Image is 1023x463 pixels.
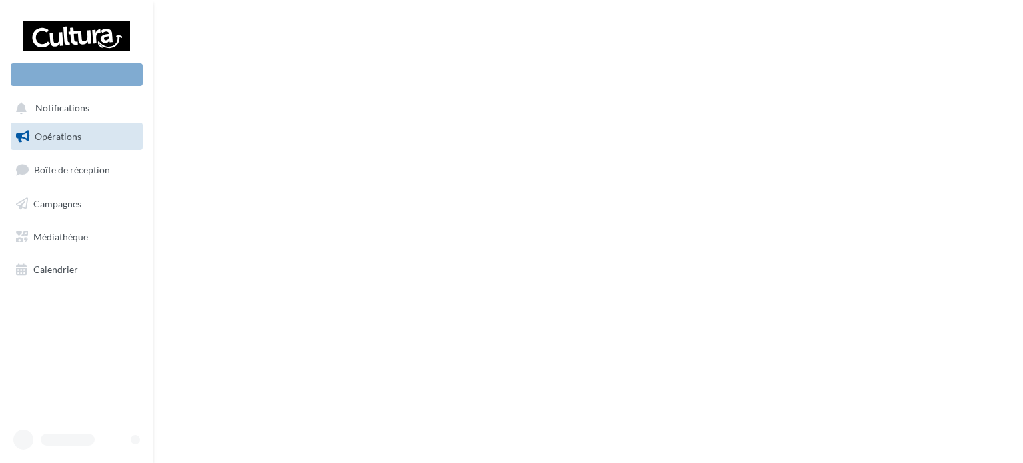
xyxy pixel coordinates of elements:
a: Calendrier [8,256,145,284]
span: Calendrier [33,264,78,275]
a: Médiathèque [8,223,145,251]
span: Médiathèque [33,231,88,242]
span: Opérations [35,131,81,142]
a: Boîte de réception [8,155,145,184]
a: Opérations [8,123,145,151]
div: Nouvelle campagne [11,63,143,86]
span: Notifications [35,103,89,114]
span: Boîte de réception [34,164,110,175]
a: Campagnes [8,190,145,218]
span: Campagnes [33,198,81,209]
